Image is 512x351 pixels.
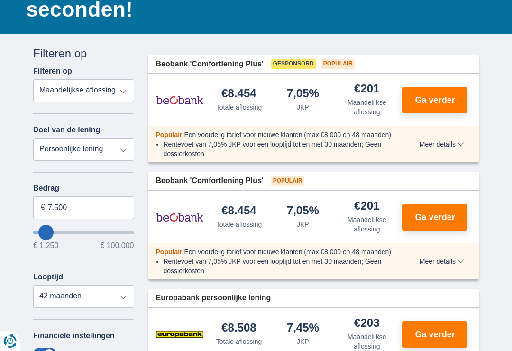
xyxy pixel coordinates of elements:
[271,59,316,69] span: Gesponsord
[184,248,391,256] span: Een voordelig tarief voor nieuwe klanten (max €8.000 en 48 maanden)
[216,102,262,112] div: Totale aflossing
[412,258,471,265] button: Meer details
[287,88,319,101] div: 7,05%
[297,102,309,112] div: JKP
[354,200,379,213] div: €201
[402,204,467,231] button: Ga verder
[287,322,319,335] div: 7,45%
[164,257,399,276] li: Rentevoet van 7,05% JKP voor een looptijd tot en met 30 maanden; Geen dossierkosten
[221,322,256,335] div: €8.508
[402,321,467,348] button: Ga verder
[33,231,134,234] input: wantToBorrow
[287,205,319,218] div: 7,05%
[338,215,395,234] div: Maandelijkse aflossing
[216,220,262,229] div: Totale aflossing
[33,332,115,340] label: Financiële instellingen
[297,337,309,346] div: JKP
[415,330,455,339] span: Ga verder
[41,202,45,213] span: €
[221,88,256,101] div: €8.454
[271,176,304,186] span: Populair
[33,67,72,75] label: Filteren op
[156,175,264,186] span: Beobank 'Comfortlening Plus'
[156,205,203,229] img: product.pl.alt Beobank
[33,46,134,62] div: Filteren op
[338,332,395,351] div: Maandelijkse aflossing
[402,87,467,113] button: Ga verder
[156,293,271,304] span: Europabank persoonlijke lening
[156,323,203,346] img: product.pl.alt Europabank
[33,273,63,281] label: Looptijd
[164,139,399,158] li: Rentevoet van 7,05% JKP voor een looptijd tot en met 30 maanden; Geen dossierkosten
[221,205,256,218] div: €8.454
[415,213,455,222] span: Ga verder
[156,59,264,70] span: Beobank 'Comfortlening Plus'
[412,140,471,148] button: Meer details
[33,126,100,134] label: Doel van de lening
[148,247,407,257] div: :
[420,258,464,265] span: Meer details
[338,98,395,117] div: Maandelijkse aflossing
[100,242,134,249] span: € 100.000
[415,96,455,104] span: Ga verder
[156,248,183,256] span: Populair
[216,337,262,346] div: Totale aflossing
[148,130,407,139] div: :
[33,242,58,249] span: € 1.250
[156,131,183,139] span: Populair
[420,141,464,148] span: Meer details
[33,184,134,193] label: Bedrag
[321,59,355,69] span: Populair
[354,83,379,96] div: €201
[297,220,309,229] div: JKP
[156,88,203,112] img: product.pl.alt Beobank
[184,131,391,139] span: Een voordelig tarief voor nieuwe klanten (max €8.000 en 48 maanden)
[354,317,379,330] div: €203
